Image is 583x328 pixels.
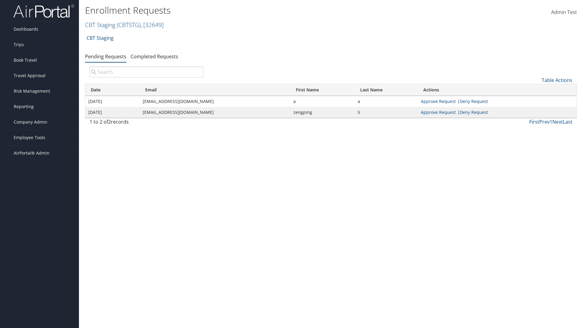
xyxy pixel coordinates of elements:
th: Email: activate to sort column ascending [140,84,290,96]
img: airportal-logo.png [13,4,74,18]
span: Dashboards [14,22,38,37]
span: Admin Test [551,9,577,15]
th: Actions [418,84,577,96]
span: Travel Approval [14,68,46,83]
span: Employee Tools [14,130,45,145]
th: Date: activate to sort column descending [85,84,140,96]
input: Search [90,67,203,77]
th: Last Name: activate to sort column ascending [355,84,418,96]
a: Prev [539,118,550,125]
td: a [355,96,418,107]
th: First Name: activate to sort column ascending [290,84,355,96]
span: Trips [14,37,24,52]
td: [DATE] [85,96,140,107]
td: li [355,107,418,118]
span: Risk Management [14,84,50,99]
td: a [290,96,355,107]
h1: Enrollment Requests [85,4,413,17]
a: CBT Staging [87,32,114,44]
span: Reporting [14,99,34,114]
td: | [418,96,577,107]
a: 1 [550,118,552,125]
a: Approve Request [421,98,456,104]
a: Deny Request [460,98,488,104]
td: [DATE] [85,107,140,118]
span: Company Admin [14,114,47,130]
a: Next [552,118,563,125]
a: First [529,118,539,125]
a: Pending Requests [85,53,126,60]
td: [EMAIL_ADDRESS][DOMAIN_NAME] [140,107,290,118]
a: Completed Requests [131,53,178,60]
a: Deny Request [460,109,488,115]
a: Table Actions [542,77,572,84]
a: Approve Request [421,109,456,115]
td: | [418,107,577,118]
td: [EMAIL_ADDRESS][DOMAIN_NAME] [140,96,290,107]
span: ( CBTSTG ) [117,21,141,29]
a: CBT Staging [85,21,164,29]
span: , [ 32649 ] [141,21,164,29]
td: zengping [290,107,355,118]
a: Last [563,118,572,125]
span: AirPortal® Admin [14,145,49,161]
div: 1 to 2 of records [90,118,203,128]
span: 2 [108,118,111,125]
span: Book Travel [14,53,37,68]
a: Admin Test [551,3,577,22]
